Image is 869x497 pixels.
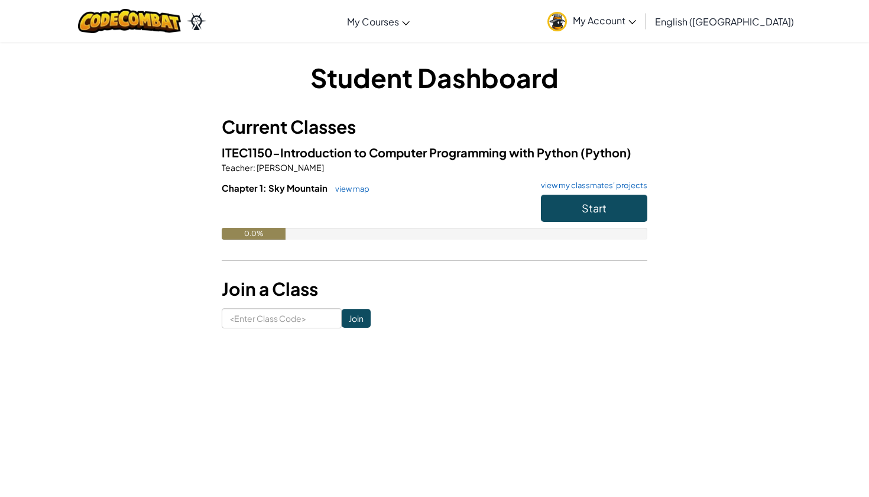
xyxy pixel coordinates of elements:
a: view map [329,184,369,193]
span: Start [582,201,607,215]
span: Teacher [222,162,253,173]
img: avatar [547,12,567,31]
a: view my classmates' projects [535,182,647,189]
a: My Account [541,2,642,40]
span: My Courses [347,15,399,28]
span: [PERSON_NAME] [255,162,324,173]
button: Start [541,195,647,222]
h1: Student Dashboard [222,59,647,96]
a: My Courses [341,5,416,37]
span: My Account [573,14,636,27]
h3: Current Classes [222,114,647,140]
a: English ([GEOGRAPHIC_DATA]) [649,5,800,37]
input: Join [342,309,371,328]
span: ITEC1150-Introduction to Computer Programming with Python [222,145,581,160]
span: English ([GEOGRAPHIC_DATA]) [655,15,794,28]
h3: Join a Class [222,276,647,302]
span: : [253,162,255,173]
img: CodeCombat logo [78,9,181,33]
div: 0.0% [222,228,286,240]
span: (Python) [581,145,631,160]
input: <Enter Class Code> [222,308,342,328]
span: Chapter 1: Sky Mountain [222,182,329,193]
img: Ozaria [187,12,206,30]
